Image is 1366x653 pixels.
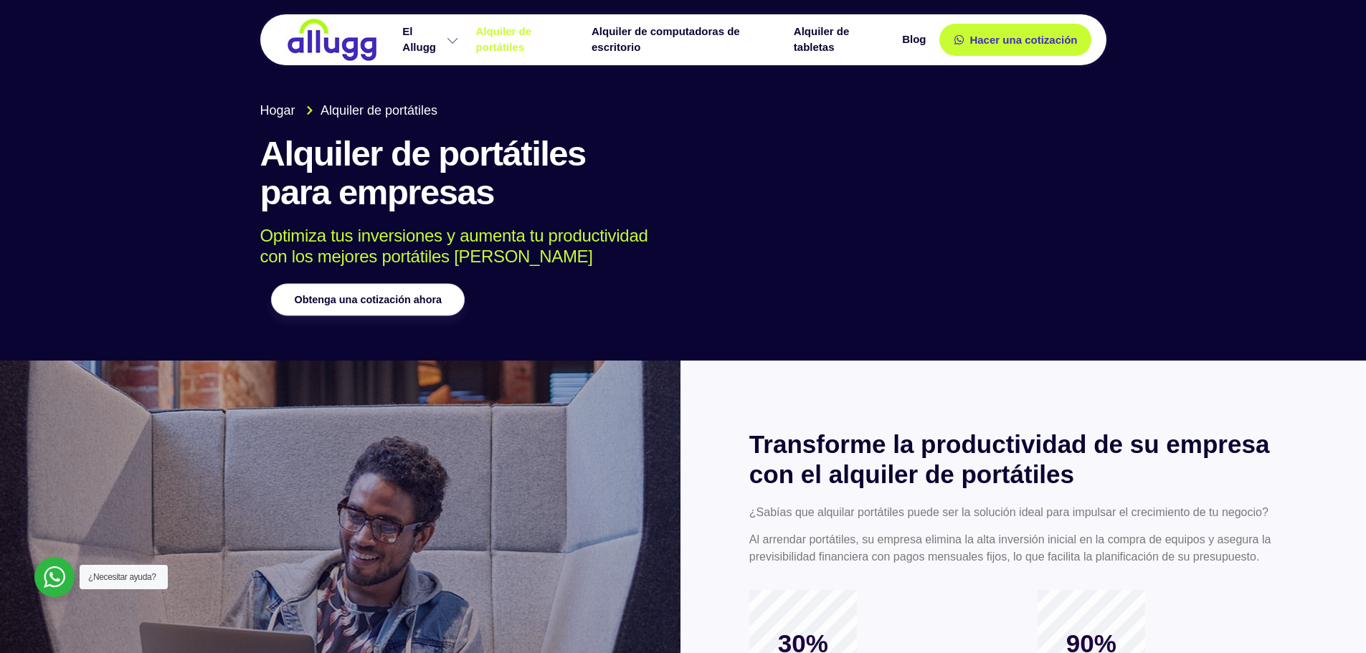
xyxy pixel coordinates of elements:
[895,27,936,52] a: Blog
[902,33,926,45] font: Blog
[402,25,436,54] font: El Allugg
[794,25,850,54] font: Alquiler de tabletas
[271,284,465,316] a: Obtenga una cotización ahora
[787,27,895,52] a: Alquiler de tabletas
[1294,584,1366,653] iframe: Widget de chat
[939,24,1091,56] a: Hacer una cotización
[260,103,295,118] font: Hogar
[260,226,648,245] font: Optimiza tus inversiones y aumenta tu productividad
[969,34,1077,46] font: Hacer una cotización
[285,18,379,62] img: El arrendamiento de TI es Allugg
[592,25,740,54] font: Alquiler de computadoras de escritorio
[749,430,1270,488] font: Transforme la productividad de su empresa con el alquiler de portátiles
[260,173,494,211] font: para empresas
[584,27,787,52] a: Alquiler de computadoras de escritorio
[395,27,468,52] a: El Allugg
[88,572,156,582] font: ¿Necesitar ayuda?
[260,247,593,266] font: con los mejores portátiles [PERSON_NAME]
[294,294,442,305] font: Obtenga una cotización ahora
[469,27,584,52] a: Alquiler de portátiles
[749,506,1268,518] font: ¿Sabías que alquilar portátiles puede ser la solución ideal para impulsar el crecimiento de tu ne...
[260,134,586,173] font: Alquiler de portátiles
[321,103,437,118] font: Alquiler de portátiles
[476,25,532,54] font: Alquiler de portátiles
[749,533,1271,563] font: Al arrendar portátiles, su empresa elimina la alta inversión inicial en la compra de equipos y as...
